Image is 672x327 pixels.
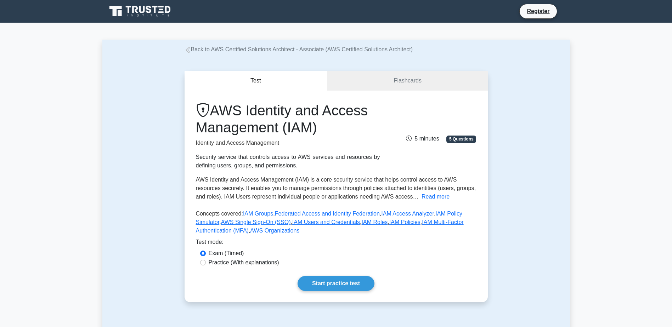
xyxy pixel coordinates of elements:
[446,136,476,143] span: 5 Questions
[196,139,380,147] p: Identity and Access Management
[221,219,291,225] a: AWS Single Sign-On (SSO)
[523,7,554,16] a: Register
[406,136,439,142] span: 5 minutes
[292,219,360,225] a: IAM Users and Credentials
[381,211,434,217] a: IAM Access Analyzer
[327,71,487,91] a: Flashcards
[243,211,273,217] a: IAM Groups
[298,276,374,291] a: Start practice test
[196,153,380,170] div: Security service that controls access to AWS services and resources by defining users, groups, an...
[362,219,388,225] a: IAM Roles
[196,238,476,249] div: Test mode:
[196,177,476,200] span: AWS Identity and Access Management (IAM) is a core security service that helps control access to ...
[209,258,279,267] label: Practice (With explanations)
[185,71,328,91] button: Test
[196,102,380,136] h1: AWS Identity and Access Management (IAM)
[209,249,244,258] label: Exam (Timed)
[185,46,413,52] a: Back to AWS Certified Solutions Architect - Associate (AWS Certified Solutions Architect)
[275,211,380,217] a: Federated Access and Identity Federation
[250,228,299,234] a: AWS Organizations
[389,219,420,225] a: IAM Policies
[422,193,450,201] button: Read more
[196,219,464,234] a: IAM Multi-Factor Authentication (MFA)
[196,210,476,238] p: Concepts covered: , , , , , , , , ,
